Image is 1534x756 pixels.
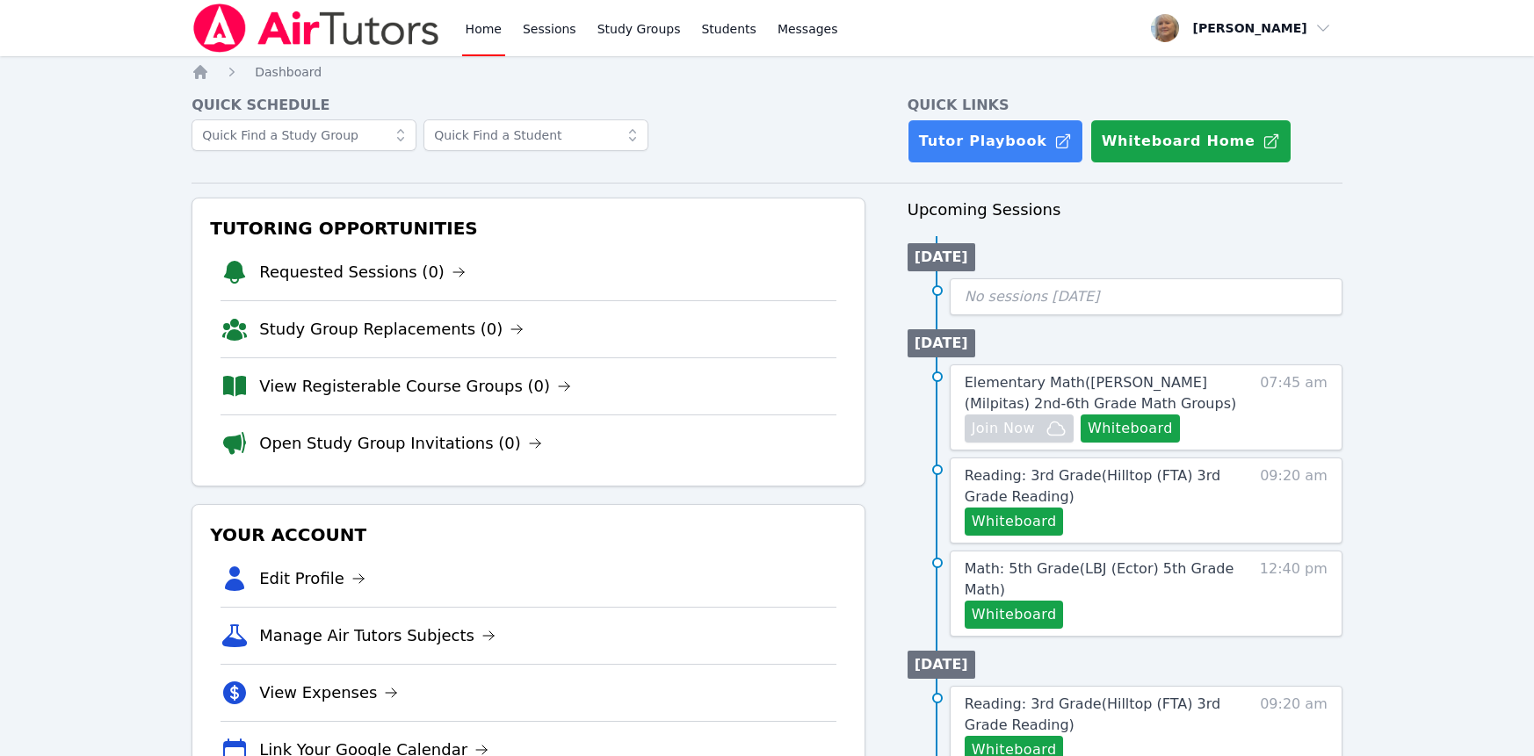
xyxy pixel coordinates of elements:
a: View Expenses [259,680,398,705]
nav: Breadcrumb [192,63,1342,81]
a: Reading: 3rd Grade(Hilltop (FTA) 3rd Grade Reading) [965,694,1237,736]
span: Messages [778,20,838,38]
button: Whiteboard Home [1090,119,1292,163]
h3: Tutoring Opportunities [206,212,850,244]
h3: Your Account [206,519,850,551]
h4: Quick Links [908,95,1342,116]
li: [DATE] [908,329,975,357]
a: Math: 5th Grade(LBJ (Ector) 5th Grade Math) [965,558,1237,601]
a: Reading: 3rd Grade(Hilltop (FTA) 3rd Grade Reading) [965,465,1237,508]
li: [DATE] [908,651,975,679]
span: 07:45 am [1260,372,1328,443]
span: Reading: 3rd Grade ( Hilltop (FTA) 3rd Grade Reading ) [965,467,1220,505]
a: Open Study Group Invitations (0) [259,431,542,456]
a: Study Group Replacements (0) [259,317,524,342]
a: Requested Sessions (0) [259,260,466,284]
li: [DATE] [908,243,975,271]
a: Dashboard [255,63,322,81]
button: Whiteboard [965,601,1064,629]
input: Quick Find a Study Group [192,119,416,151]
a: Elementary Math([PERSON_NAME] (Milpitas) 2nd-6th Grade Math Groups) [965,372,1237,414]
span: Reading: 3rd Grade ( Hilltop (FTA) 3rd Grade Reading ) [965,695,1220,733]
span: Join Now [972,418,1035,439]
a: Edit Profile [259,566,365,591]
a: Tutor Playbook [908,119,1083,163]
h3: Upcoming Sessions [908,198,1342,222]
span: No sessions [DATE] [965,288,1100,305]
button: Join Now [965,414,1074,443]
a: Manage Air Tutors Subjects [259,623,496,648]
h4: Quick Schedule [192,95,865,116]
span: 09:20 am [1260,465,1328,536]
img: Air Tutors [192,4,440,53]
span: Math: 5th Grade ( LBJ (Ector) 5th Grade Math ) [965,560,1234,598]
a: View Registerable Course Groups (0) [259,374,571,399]
span: 12:40 pm [1260,558,1328,629]
button: Whiteboard [965,508,1064,536]
span: Dashboard [255,65,322,79]
span: Elementary Math ( [PERSON_NAME] (Milpitas) 2nd-6th Grade Math Groups ) [965,374,1236,412]
input: Quick Find a Student [423,119,648,151]
button: Whiteboard [1081,414,1180,443]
